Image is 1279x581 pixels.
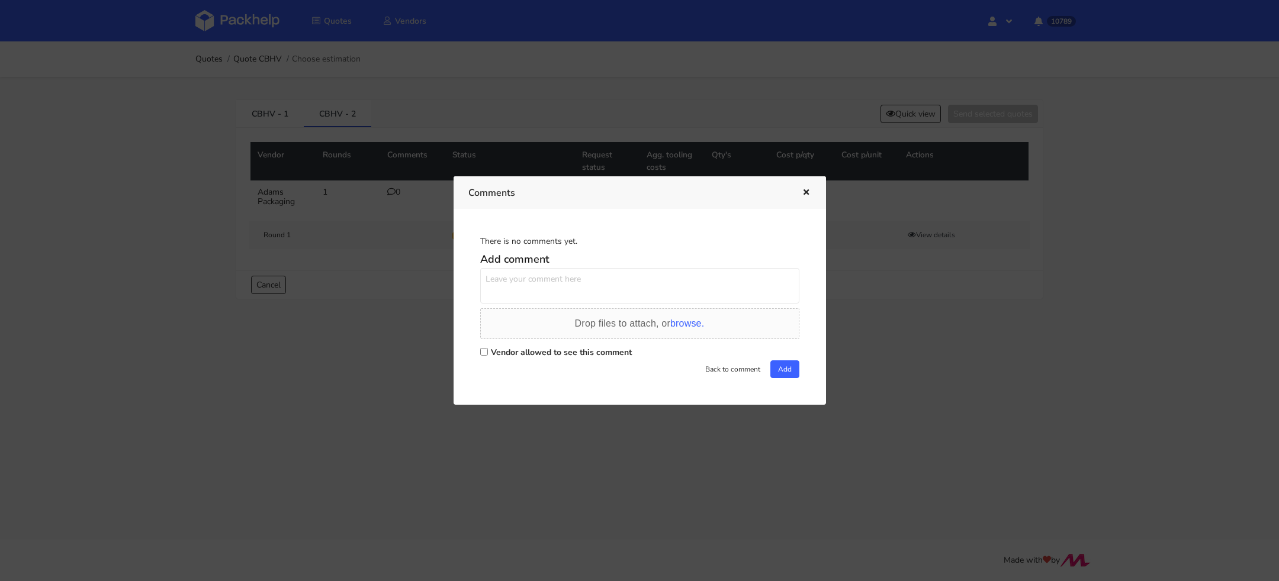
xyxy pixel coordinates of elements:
[480,253,799,266] h5: Add comment
[480,235,799,247] div: There is no comments yet.
[468,185,784,201] h3: Comments
[670,318,704,328] span: browse.
[491,347,632,358] label: Vendor allowed to see this comment
[770,360,799,378] button: Add
[575,318,705,328] span: Drop files to attach, or
[698,360,768,378] button: Back to comment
